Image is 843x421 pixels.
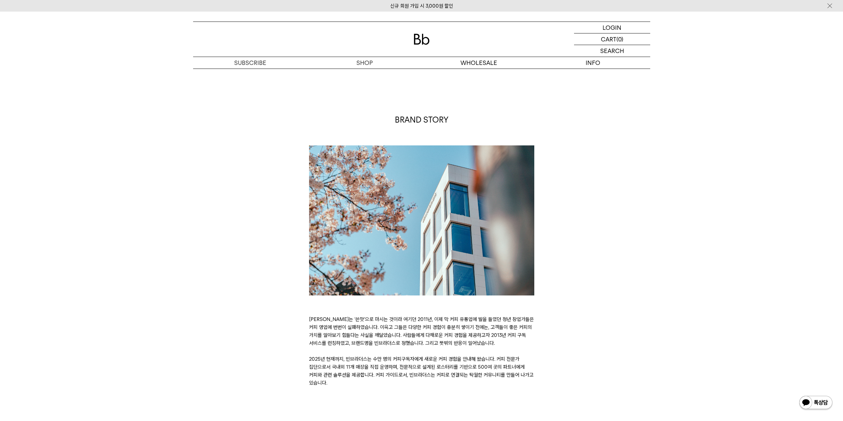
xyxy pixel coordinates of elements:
[574,33,650,45] a: CART (0)
[414,34,430,45] img: 로고
[390,3,453,9] a: 신규 회원 가입 시 3,000원 할인
[601,33,616,45] p: CART
[193,57,307,69] a: SUBSCRIBE
[799,395,833,411] img: 카카오톡 채널 1:1 채팅 버튼
[616,33,623,45] p: (0)
[574,22,650,33] a: LOGIN
[536,57,650,69] p: INFO
[603,22,621,33] p: LOGIN
[422,57,536,69] p: WHOLESALE
[309,114,534,126] p: BRAND STORY
[600,45,624,57] p: SEARCH
[309,315,534,387] p: [PERSON_NAME]는 ‘쓴맛’으로 마시는 것이라 여기던 2011년, 이제 막 커피 유통업에 발을 들였던 청년 창업가들은 커피 영업에 번번이 실패하였습니다. 이윽고 그들은...
[307,57,422,69] a: SHOP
